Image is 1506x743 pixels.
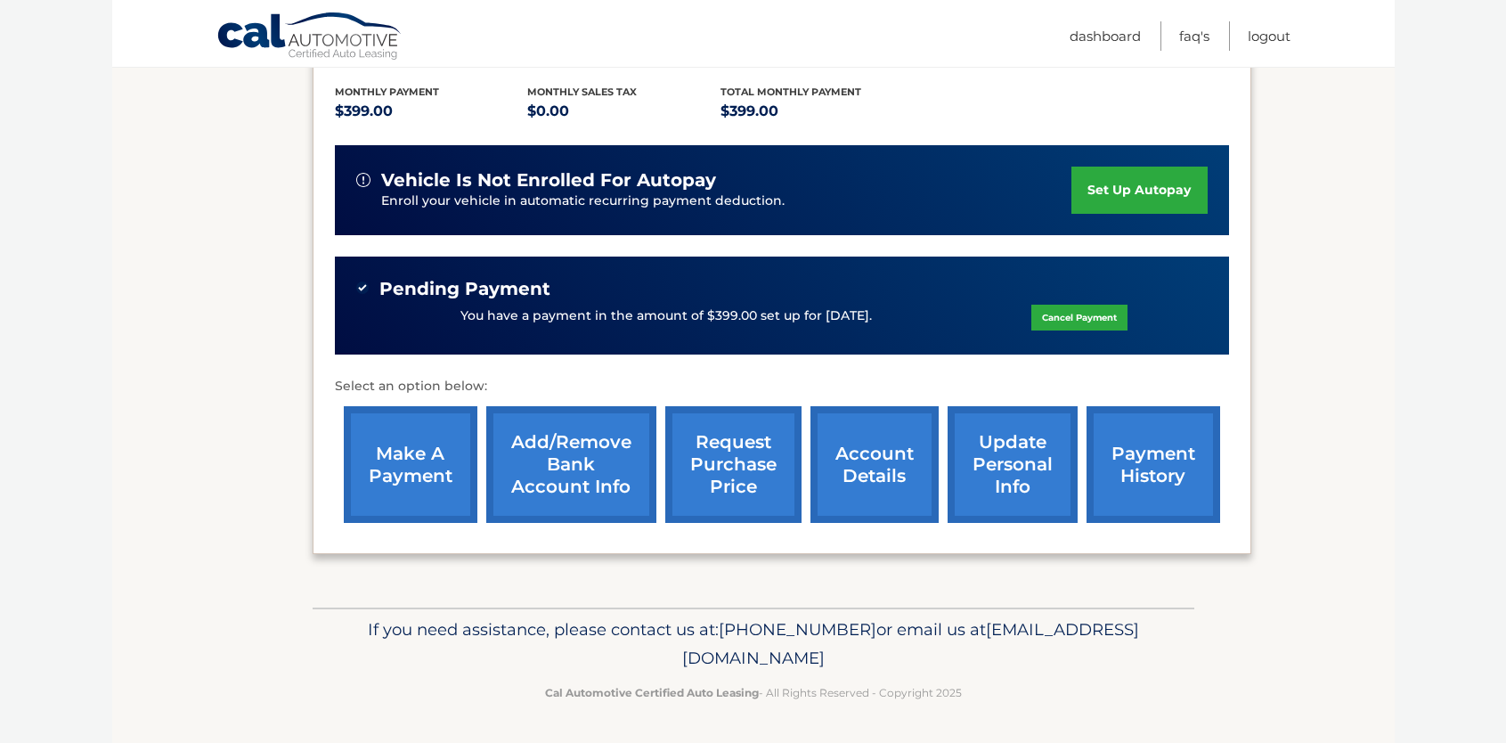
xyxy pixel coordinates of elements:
img: alert-white.svg [356,173,370,187]
a: payment history [1087,406,1220,523]
a: Logout [1248,21,1290,51]
p: $399.00 [335,99,528,124]
a: Cancel Payment [1031,305,1127,331]
a: set up autopay [1071,167,1207,214]
a: account details [810,406,939,523]
span: [EMAIL_ADDRESS][DOMAIN_NAME] [682,619,1139,668]
span: [PHONE_NUMBER] [719,619,876,640]
span: Monthly sales Tax [527,86,637,98]
a: FAQ's [1179,21,1209,51]
span: Total Monthly Payment [720,86,861,98]
span: vehicle is not enrolled for autopay [381,169,716,192]
a: update personal info [948,406,1078,523]
a: make a payment [344,406,477,523]
p: $399.00 [720,99,914,124]
a: Add/Remove bank account info [486,406,656,523]
p: Select an option below: [335,376,1229,397]
img: check-green.svg [356,282,369,294]
span: Monthly Payment [335,86,439,98]
p: If you need assistance, please contact us at: or email us at [324,616,1183,673]
p: $0.00 [527,99,720,124]
a: Dashboard [1070,21,1141,51]
span: Pending Payment [379,278,550,300]
p: You have a payment in the amount of $399.00 set up for [DATE]. [460,306,872,326]
a: Cal Automotive [216,12,403,63]
a: request purchase price [665,406,802,523]
strong: Cal Automotive Certified Auto Leasing [545,686,759,699]
p: - All Rights Reserved - Copyright 2025 [324,683,1183,702]
p: Enroll your vehicle in automatic recurring payment deduction. [381,192,1072,211]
